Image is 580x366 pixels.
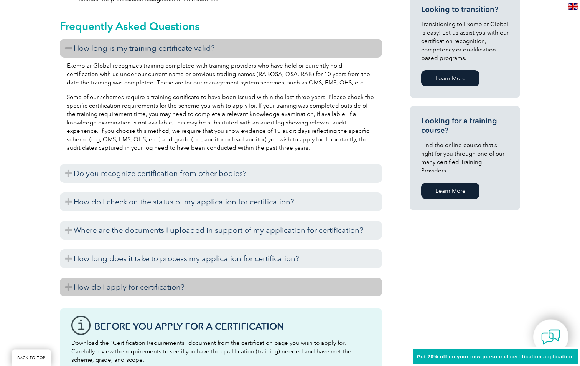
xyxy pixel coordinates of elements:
h3: How long does it take to process my application for certification? [60,250,382,268]
a: BACK TO TOP [12,350,51,366]
h3: Do you recognize certification from other bodies? [60,164,382,183]
h3: How long is my training certificate valid? [60,39,382,58]
img: en [568,3,578,10]
a: Learn More [421,71,479,87]
p: Some of our schemes require a training certificate to have been issued within the last three year... [67,93,375,152]
span: Get 20% off on your new personnel certification application! [417,354,574,359]
h3: Looking to transition? [421,5,509,15]
h3: How do I check on the status of my application for certification? [60,193,382,212]
h3: Looking for a training course? [421,116,509,136]
p: Exemplar Global recognizes training completed with training providers who have held or currently ... [67,62,375,87]
h2: Frequently Asked Questions [60,20,382,33]
p: Transitioning to Exemplar Global is easy! Let us assist you with our certification recognition, c... [421,20,509,63]
img: contact-chat.png [541,328,560,347]
a: Learn More [421,183,479,199]
h3: Where are the documents I uploaded in support of my application for certification? [60,221,382,240]
h3: Before You Apply For a Certification [94,322,371,331]
p: Find the online course that’s right for you through one of our many certified Training Providers. [421,141,509,175]
p: Download the “Certification Requirements” document from the certification page you wish to apply ... [71,339,371,364]
h3: How do I apply for certification? [60,278,382,297]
